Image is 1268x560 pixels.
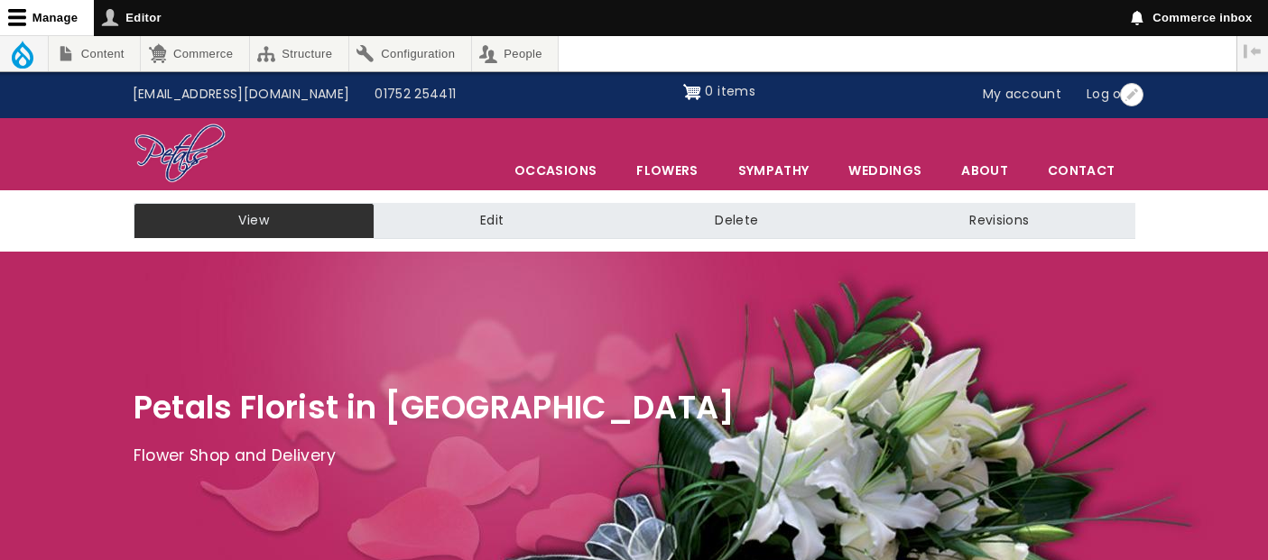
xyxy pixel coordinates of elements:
button: Open User account menu configuration options [1120,83,1143,106]
a: Sympathy [719,151,828,189]
nav: Tabs [120,203,1149,239]
a: Structure [250,36,348,71]
a: Configuration [349,36,471,71]
a: Log out [1074,78,1148,112]
a: Commerce [141,36,248,71]
a: Flowers [617,151,717,189]
span: Weddings [829,151,940,189]
a: Content [49,36,140,71]
a: View [134,203,375,239]
a: About [942,151,1027,189]
a: Revisions [864,203,1134,239]
span: Petals Florist in [GEOGRAPHIC_DATA] [134,385,736,429]
a: Delete [609,203,864,239]
a: Shopping cart 0 items [683,78,755,106]
a: Edit [375,203,609,239]
a: [EMAIL_ADDRESS][DOMAIN_NAME] [120,78,363,112]
span: Occasions [495,151,615,189]
a: My account [970,78,1075,112]
a: Contact [1029,151,1134,189]
a: People [472,36,559,71]
img: Shopping cart [683,78,701,106]
p: Flower Shop and Delivery [134,443,1135,470]
button: Vertical orientation [1237,36,1268,67]
img: Home [134,123,227,186]
span: 0 items [705,82,754,100]
a: 01752 254411 [362,78,468,112]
